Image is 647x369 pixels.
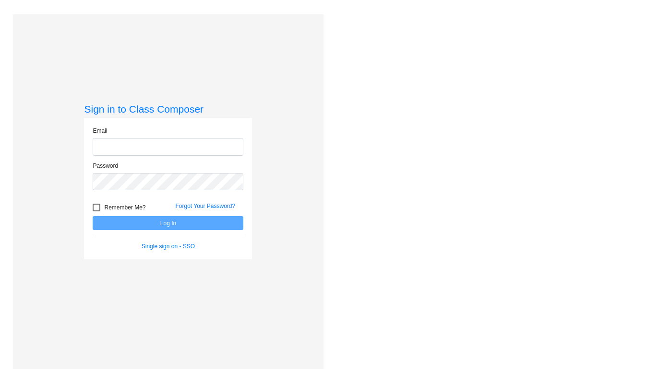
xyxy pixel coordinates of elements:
[84,103,252,115] h3: Sign in to Class Composer
[93,161,118,170] label: Password
[175,203,235,209] a: Forgot Your Password?
[93,216,243,230] button: Log In
[104,202,145,213] span: Remember Me?
[93,127,107,135] label: Email
[142,243,195,250] a: Single sign on - SSO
